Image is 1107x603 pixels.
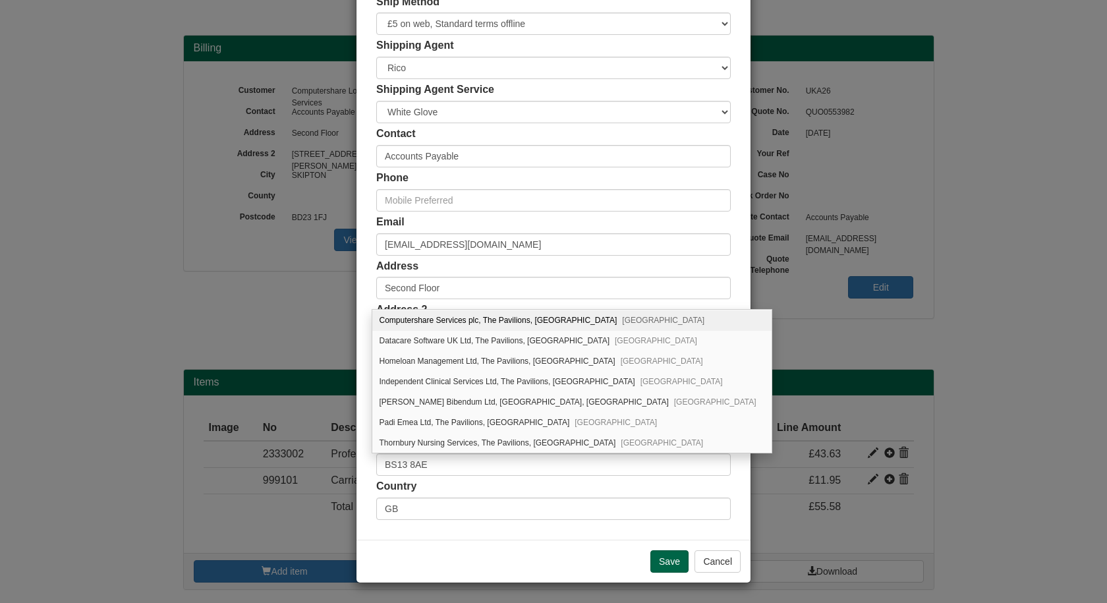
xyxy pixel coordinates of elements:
[615,336,697,345] span: [GEOGRAPHIC_DATA]
[372,392,772,413] div: Matthew Clark Bibendum Ltd, The Pavilions, Bridgwater Road
[674,397,756,407] span: [GEOGRAPHIC_DATA]
[640,377,723,386] span: [GEOGRAPHIC_DATA]
[372,413,772,433] div: Padi Emea Ltd, The Pavilions, Bridgwater Road
[622,316,704,325] span: [GEOGRAPHIC_DATA]
[575,418,657,427] span: [GEOGRAPHIC_DATA]
[376,189,731,212] input: Mobile Preferred
[376,302,427,318] label: Address 2
[376,171,409,186] label: Phone
[372,433,772,453] div: Thornbury Nursing Services, The Pavilions, Bridgwater Road
[376,82,494,98] label: Shipping Agent Service
[372,310,772,331] div: Computershare Services plc, The Pavilions, Bridgwater Road
[376,479,416,494] label: Country
[376,38,454,53] label: Shipping Agent
[376,259,418,274] label: Address
[621,357,703,366] span: [GEOGRAPHIC_DATA]
[376,127,416,142] label: Contact
[376,215,405,230] label: Email
[372,351,772,372] div: Homeloan Management Ltd, The Pavilions, Bridgwater Road
[621,438,703,447] span: [GEOGRAPHIC_DATA]
[695,550,741,573] button: Cancel
[650,550,689,573] input: Save
[372,372,772,392] div: Independent Clinical Services Ltd, The Pavilions, Bridgwater Road
[372,331,772,351] div: Datacare Software UK Ltd, The Pavilions, Bridgwater Road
